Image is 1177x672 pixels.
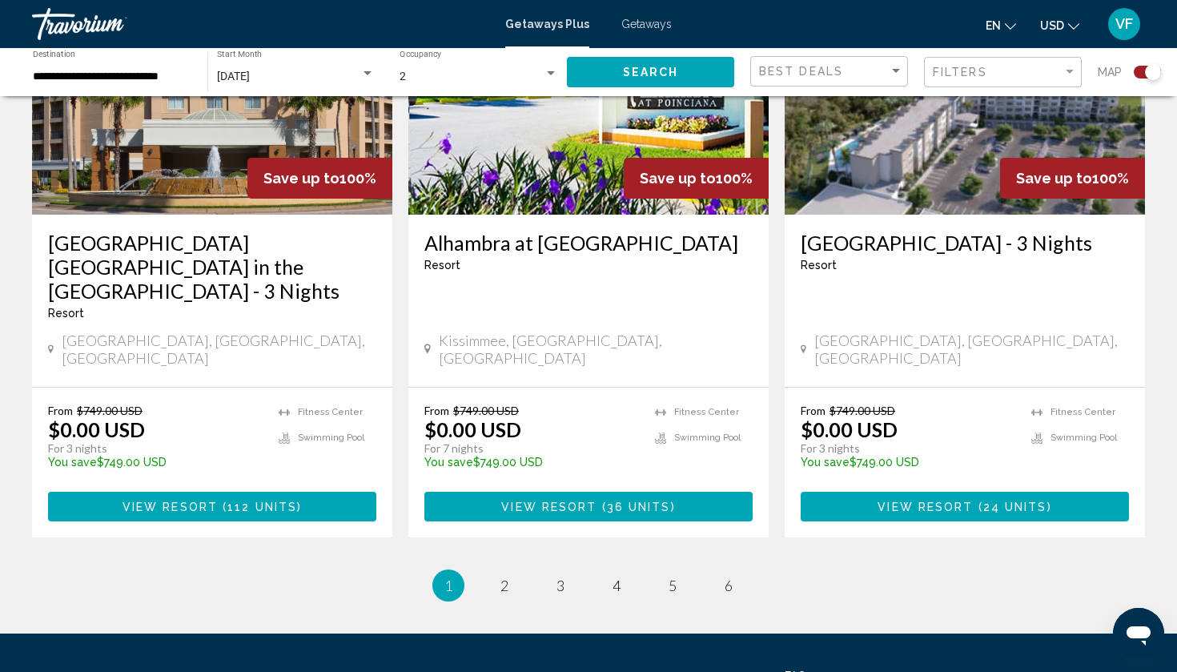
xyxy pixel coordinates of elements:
[424,456,639,469] p: $749.00 USD
[556,577,564,594] span: 3
[424,441,639,456] p: For 7 nights
[48,441,263,456] p: For 3 nights
[801,417,898,441] p: $0.00 USD
[924,56,1082,89] button: Filter
[424,492,753,521] button: View Resort(36 units)
[1098,61,1122,83] span: Map
[424,231,753,255] a: Alhambra at [GEOGRAPHIC_DATA]
[501,501,597,513] span: View Resort
[973,501,1051,513] span: ( )
[878,501,973,513] span: View Resort
[1103,7,1145,41] button: User Menu
[597,501,675,513] span: ( )
[424,456,473,469] span: You save
[48,417,145,441] p: $0.00 USD
[986,14,1016,37] button: Change language
[48,492,376,521] button: View Resort(112 units)
[1113,608,1164,659] iframe: Button to launch messaging window
[801,456,1015,469] p: $749.00 USD
[77,404,143,417] span: $749.00 USD
[1016,170,1092,187] span: Save up to
[217,70,250,82] span: [DATE]
[1040,14,1079,37] button: Change currency
[986,19,1001,32] span: en
[1050,433,1117,443] span: Swimming Pool
[567,57,734,87] button: Search
[1000,158,1145,199] div: 100%
[933,66,987,78] span: Filters
[801,404,826,417] span: From
[759,65,843,78] span: Best Deals
[801,441,1015,456] p: For 3 nights
[444,577,452,594] span: 1
[227,501,297,513] span: 112 units
[1040,19,1064,32] span: USD
[400,70,406,82] span: 2
[48,231,376,303] a: [GEOGRAPHIC_DATA] [GEOGRAPHIC_DATA] in the [GEOGRAPHIC_DATA] - 3 Nights
[263,170,339,187] span: Save up to
[48,456,263,469] p: $749.00 USD
[640,170,716,187] span: Save up to
[983,501,1047,513] span: 24 units
[247,158,392,199] div: 100%
[801,456,850,469] span: You save
[424,417,521,441] p: $0.00 USD
[298,433,364,443] span: Swimming Pool
[623,66,679,79] span: Search
[218,501,302,513] span: ( )
[801,259,837,272] span: Resort
[669,577,677,594] span: 5
[505,18,589,30] a: Getaways Plus
[674,433,741,443] span: Swimming Pool
[424,404,449,417] span: From
[801,492,1129,521] button: View Resort(24 units)
[613,577,621,594] span: 4
[48,307,84,320] span: Resort
[607,501,671,513] span: 36 units
[725,577,733,594] span: 6
[424,259,460,272] span: Resort
[48,404,73,417] span: From
[62,332,376,367] span: [GEOGRAPHIC_DATA], [GEOGRAPHIC_DATA], [GEOGRAPHIC_DATA]
[453,404,519,417] span: $749.00 USD
[759,65,903,78] mat-select: Sort by
[123,501,218,513] span: View Resort
[1050,407,1115,417] span: Fitness Center
[830,404,895,417] span: $749.00 USD
[621,18,672,30] a: Getaways
[674,407,739,417] span: Fitness Center
[1115,16,1133,32] span: VF
[32,8,489,40] a: Travorium
[32,569,1145,602] ul: Pagination
[48,456,97,469] span: You save
[801,231,1129,255] a: [GEOGRAPHIC_DATA] - 3 Nights
[814,332,1129,367] span: [GEOGRAPHIC_DATA], [GEOGRAPHIC_DATA], [GEOGRAPHIC_DATA]
[439,332,753,367] span: Kissimmee, [GEOGRAPHIC_DATA], [GEOGRAPHIC_DATA]
[624,158,769,199] div: 100%
[298,407,363,417] span: Fitness Center
[500,577,508,594] span: 2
